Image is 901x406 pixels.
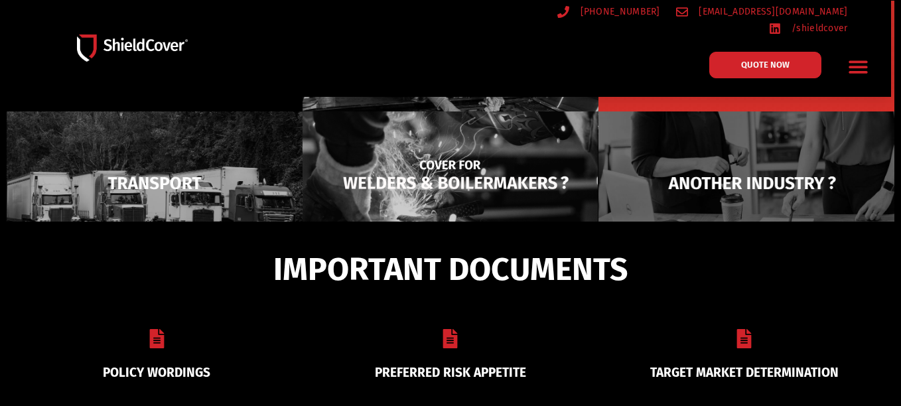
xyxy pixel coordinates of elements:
a: TARGET MARKET DETERMINATION [650,365,839,380]
a: POLICY WORDINGS [103,365,210,380]
span: [EMAIL_ADDRESS][DOMAIN_NAME] [695,3,847,20]
span: [PHONE_NUMBER] [577,3,660,20]
span: IMPORTANT DOCUMENTS [273,257,628,282]
img: Shield-Cover-Underwriting-Australia-logo-full [77,34,188,62]
span: QUOTE NOW [741,60,790,69]
span: /shieldcover [788,20,848,36]
a: PREFERRED RISK APPETITE [375,365,526,380]
a: QUOTE NOW [709,52,821,78]
a: /shieldcover [769,20,848,36]
a: [EMAIL_ADDRESS][DOMAIN_NAME] [676,3,848,20]
a: [PHONE_NUMBER] [557,3,660,20]
div: Menu Toggle [843,51,874,82]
